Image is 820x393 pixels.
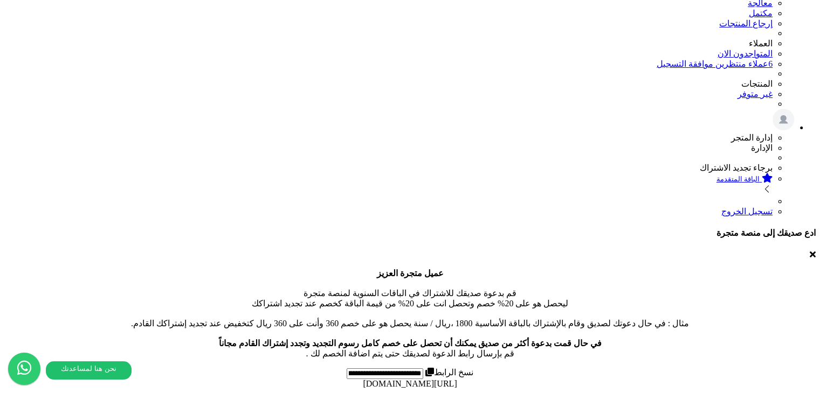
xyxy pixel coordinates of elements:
[219,339,602,348] b: في حال قمت بدعوة أكثر من صديق يمكنك أن تحصل على خصم كامل رسوم التجديد وتجدد إشتراك القادم مجاناً
[4,143,773,153] li: الإدارة
[768,59,773,68] span: 6
[738,89,773,99] a: غير متوفر
[423,368,473,377] label: نسخ الرابط
[731,133,773,142] span: إدارة المتجر
[657,59,773,68] a: 6عملاء منتظرين موافقة التسجيل
[4,379,816,389] div: [URL][DOMAIN_NAME]
[4,228,816,238] h4: ادع صديقك إلى منصة متجرة
[4,79,773,89] li: المنتجات
[4,38,773,48] li: العملاء
[4,268,816,359] p: قم بدعوة صديقك للاشتراك في الباقات السنوية لمنصة متجرة ليحصل هو على 20% خصم وتحصل انت على 20% من ...
[716,175,760,183] small: الباقة المتقدمة
[4,173,773,196] a: الباقة المتقدمة
[4,163,773,173] li: برجاء تجديد الاشتراك
[719,19,773,28] a: إرجاع المنتجات
[721,207,773,216] a: تسجيل الخروج
[377,269,444,278] b: عميل متجرة العزيز
[749,9,773,18] a: مكتمل
[718,49,773,58] a: المتواجدون الان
